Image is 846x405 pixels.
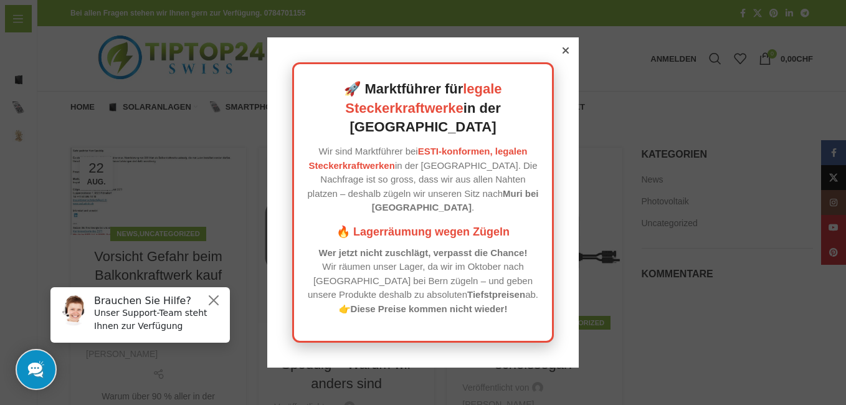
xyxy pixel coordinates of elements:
img: Customer service [17,17,49,49]
p: Wir sind Marktführer bei in der [GEOGRAPHIC_DATA]. Die Nachfrage ist so gross, dass wir aus allen... [307,145,539,215]
a: legale Steckerkraftwerke [345,81,501,116]
p: Unser Support-Team steht Ihnen zur Verfügung [54,29,182,55]
button: Close [166,16,181,31]
a: ESTI-konformen, legalen Steckerkraftwerken [308,146,527,171]
p: Wir räumen unser Lager, da wir im Oktober nach [GEOGRAPHIC_DATA] bei Bern zügeln – und geben unse... [307,246,539,317]
h3: 🔥 Lagerräumung wegen Zügeln [307,224,539,240]
strong: Wer jetzt nicht zuschlägt, verpasst die Chance! [319,247,528,258]
h6: Brauchen Sie Hilfe? [54,17,182,29]
h2: 🚀 Marktführer für in der [GEOGRAPHIC_DATA] [307,80,539,137]
strong: Diese Preise kommen nicht wieder! [351,303,508,314]
strong: Tiefstpreisen [467,289,525,300]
